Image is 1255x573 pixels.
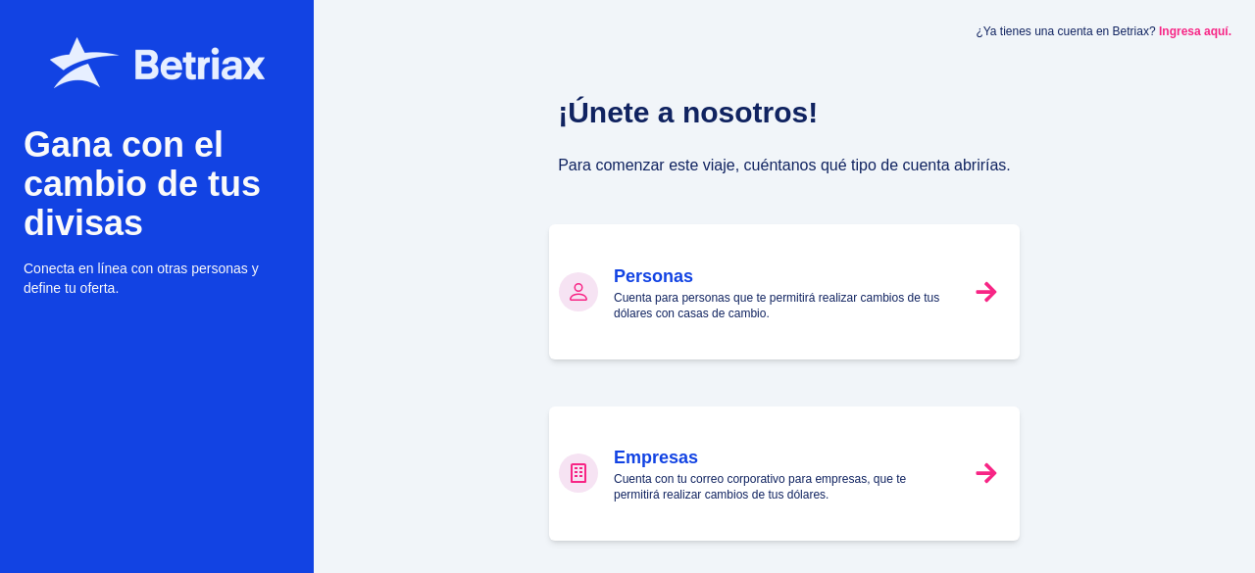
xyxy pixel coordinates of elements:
[1159,24,1231,38] a: Ingresa aquí.
[24,125,290,243] h3: Gana con el cambio de tus divisas
[549,224,1020,358] a: PersonasCuenta para personas que te permitirá realizar cambios de tus dólares con casas de cambio.
[614,263,955,290] h3: Personas
[976,24,1231,39] span: ¿Ya tienes una cuenta en Betriax?
[558,95,818,130] h1: ¡Únete a nosotros!
[549,406,1020,541] a: EmpresasCuenta con tu correo corporativo para empresas, que te permitirá realizar cambios de tus ...
[614,444,955,471] h3: Empresas
[614,444,955,502] div: Cuenta con tu correo corporativo para empresas, que te permitirá realizar cambios de tus dólares.
[614,263,955,321] div: Cuenta para personas que te permitirá realizar cambios de tus dólares con casas de cambio.
[558,130,1011,177] p: Para comenzar este viaje, cuéntanos qué tipo de cuenta abrirías.
[50,37,265,88] img: Betriax logo
[24,259,290,298] span: Conecta en línea con otras personas y define tu oferta.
